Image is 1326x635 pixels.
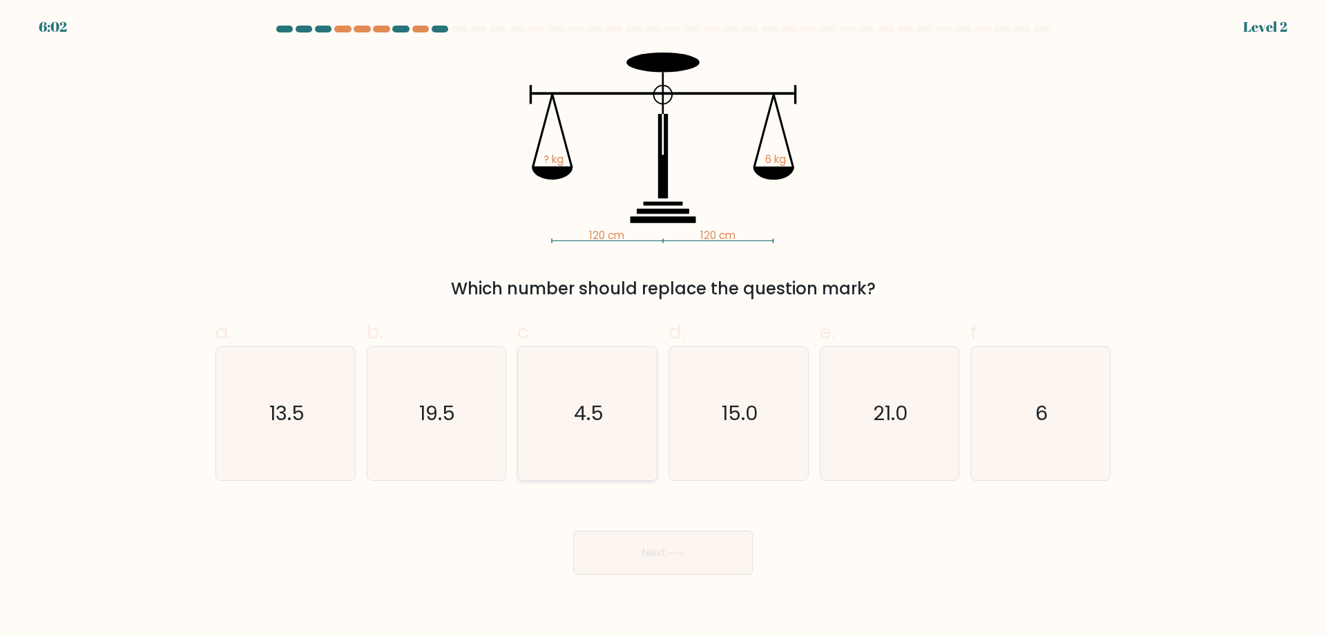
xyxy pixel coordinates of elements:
[970,319,980,345] span: f.
[1243,17,1287,37] div: Level 2
[873,399,908,427] text: 21.0
[574,399,604,427] text: 4.5
[544,152,564,167] tspan: ? kg
[215,319,232,345] span: a.
[1036,399,1048,427] text: 6
[367,319,383,345] span: b.
[669,319,685,345] span: d.
[722,399,758,427] text: 15.0
[700,228,736,243] tspan: 120 cm
[765,152,786,167] tspan: 6 kg
[573,531,753,575] button: Next
[820,319,835,345] span: e.
[224,276,1102,301] div: Which number should replace the question mark?
[589,228,624,243] tspan: 120 cm
[517,319,532,345] span: c.
[269,399,305,427] text: 13.5
[39,17,67,37] div: 6:02
[420,399,456,427] text: 19.5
